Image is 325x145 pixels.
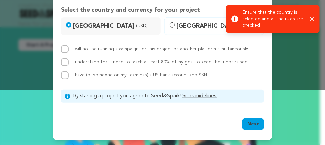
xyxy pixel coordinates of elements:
[73,22,156,31] span: [GEOGRAPHIC_DATA]
[242,118,264,130] button: Next
[182,94,217,99] a: Site Guidelines.
[73,60,247,64] label: I understand that I need to reach at least 80% of my goal to keep the funds raised
[73,92,260,100] span: By starting a project you agree to Seed&Spark’s
[136,23,148,29] span: (USD)
[242,9,305,29] p: Ensure that the country is selected and all the rules are checked
[73,73,207,77] span: I have (or someone on my team has) a US bank account and SSN
[177,22,260,31] span: [GEOGRAPHIC_DATA]
[61,6,264,15] h3: Select the country and currency for your project
[73,47,248,51] label: I will not be running a campaign for this project on another platform simultaneously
